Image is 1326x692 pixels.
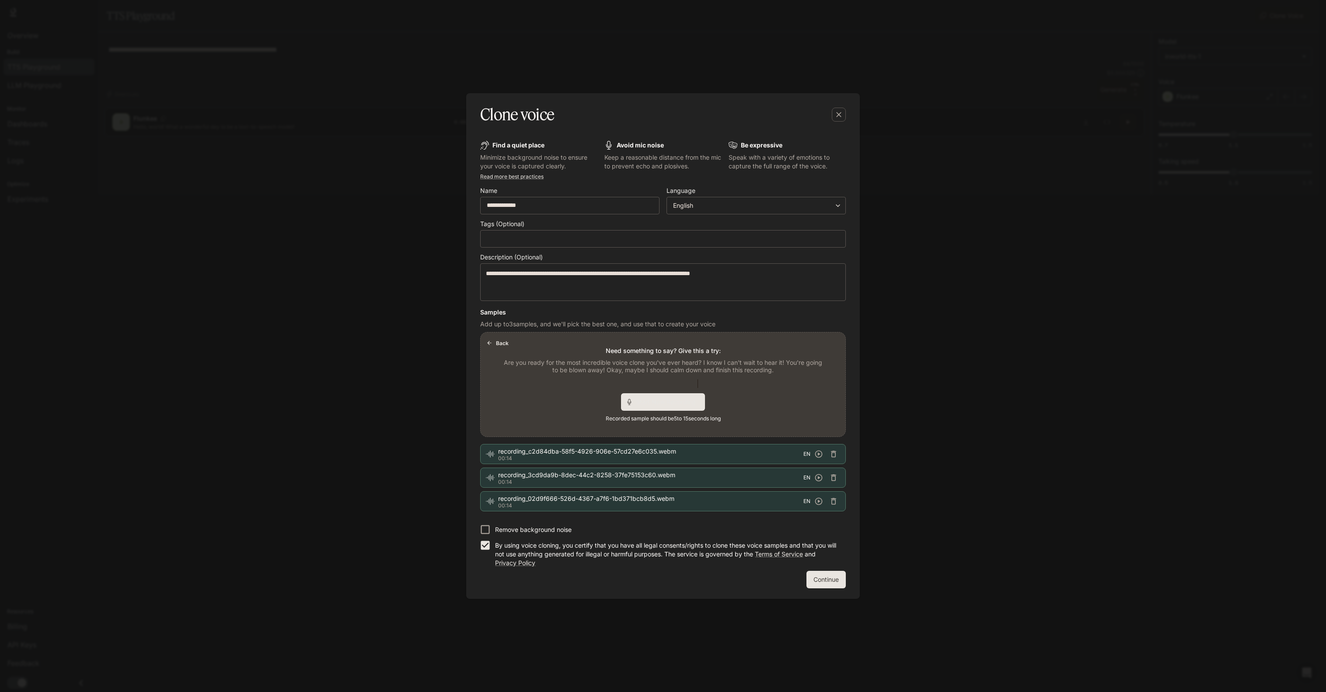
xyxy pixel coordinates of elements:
h5: Clone voice [480,104,554,126]
a: Privacy Policy [495,559,535,566]
h6: Samples [480,308,846,317]
p: Speak with a variety of emotions to capture the full range of the voice. [729,153,846,171]
p: Description (Optional) [480,254,543,260]
div: Start New Recording [621,393,705,411]
p: 00:14 [498,479,803,485]
p: Need something to say? Give this a try: [606,346,721,355]
p: Language [666,188,695,194]
span: recording_c2d84dba-58f5-4926-906e-57cd27e6c035.webm [498,447,803,456]
b: Be expressive [741,141,782,149]
p: Are you ready for the most incredible voice clone you've ever heard? I know I can't wait to hear ... [502,359,824,374]
span: recording_3cd9da9b-8dec-44c2-8258-37fe75153c60.webm [498,471,803,479]
a: Read more best practices [480,173,544,180]
div: English [673,201,831,210]
p: By using voice cloning, you certify that you have all legal consents/rights to clone these voice ... [495,541,839,567]
p: Minimize background noise to ensure your voice is captured clearly. [480,153,597,171]
span: Start New Recording [636,397,701,406]
p: Keep a reasonable distance from the mic to prevent echo and plosives. [604,153,722,171]
div: English [667,201,845,210]
a: Terms of Service [755,550,803,558]
span: EN [803,473,810,482]
span: EN [803,497,810,506]
button: Back [484,336,512,350]
span: Recorded sample should be 5 to 15 seconds long [606,414,721,423]
b: Find a quiet place [492,141,544,149]
button: Continue [806,571,846,588]
p: Remove background noise [495,525,572,534]
p: 00:14 [498,503,803,508]
p: Tags (Optional) [480,221,524,227]
p: Add up to 3 samples, and we'll pick the best one, and use that to create your voice [480,320,846,329]
p: 00:14 [498,456,803,461]
span: EN [803,450,810,458]
b: Avoid mic noise [617,141,664,149]
span: recording_02d9f666-526d-4367-a7f6-1bd371bcb8d5.webm [498,494,803,503]
p: Name [480,188,497,194]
